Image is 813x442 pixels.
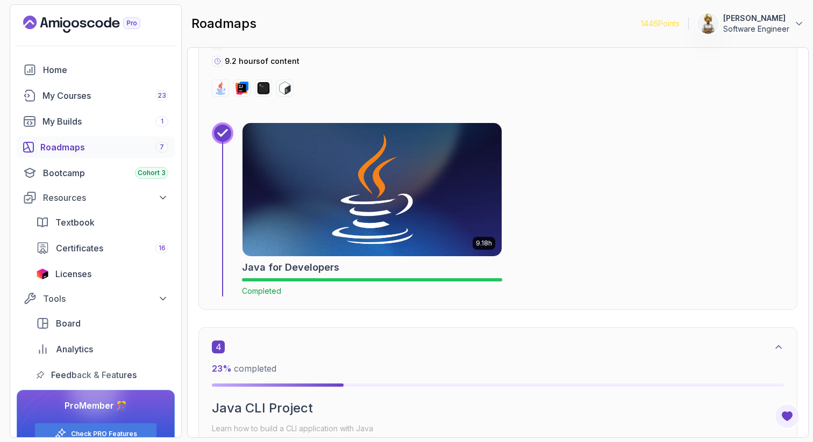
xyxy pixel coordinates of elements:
span: Completed [242,286,281,295]
span: Analytics [56,343,93,356]
a: feedback [30,364,175,386]
a: Landing page [23,16,165,33]
span: Licenses [55,267,91,280]
span: Feedback & Features [51,368,137,381]
span: 23 % [212,363,232,374]
span: Cohort 3 [138,169,166,177]
img: bash logo [279,82,291,95]
div: Resources [43,191,168,204]
span: Certificates [56,242,103,255]
a: Check PRO Features [71,430,137,438]
a: Java for Developers card9.18hJava for DevelopersCompleted [242,122,502,296]
button: Tools [17,289,175,308]
p: 9.18h [476,239,492,248]
span: 23 [158,91,166,100]
h2: Java CLI Project [212,400,784,417]
img: java logo [214,82,227,95]
a: analytics [30,338,175,360]
a: licenses [30,263,175,285]
span: completed [212,363,276,374]
a: bootcamp [17,162,175,184]
p: Learn how to build a CLI application with Java [212,421,784,436]
span: 1 [161,117,163,126]
div: My Builds [42,115,168,128]
img: terminal logo [257,82,270,95]
a: certificates [30,237,175,259]
p: 9.2 hours of content [225,56,299,67]
div: My Courses [42,89,168,102]
h2: Java for Developers [242,260,339,275]
img: user profile image [698,13,718,34]
a: home [17,59,175,81]
span: 4 [212,340,225,353]
a: builds [17,111,175,132]
div: Home [43,63,168,76]
a: board [30,313,175,334]
p: [PERSON_NAME] [723,13,789,24]
div: Roadmaps [40,141,168,154]
a: textbook [30,212,175,233]
img: Java for Developers card [236,120,508,259]
div: Bootcamp [43,166,168,179]
button: Resources [17,188,175,207]
div: Tools [43,292,168,305]
a: courses [17,85,175,106]
p: 1446 Points [641,18,680,29]
img: intellij logo [236,82,248,95]
button: Open Feedback Button [774,403,800,429]
p: Software Engineer [723,24,789,34]
span: 7 [160,143,164,151]
span: 16 [159,244,166,252]
a: roadmaps [17,136,175,158]
button: user profile image[PERSON_NAME]Software Engineer [697,13,804,34]
span: Board [56,317,81,330]
span: Textbook [55,216,95,229]
h2: roadmaps [191,15,256,32]
img: jetbrains icon [36,269,49,279]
